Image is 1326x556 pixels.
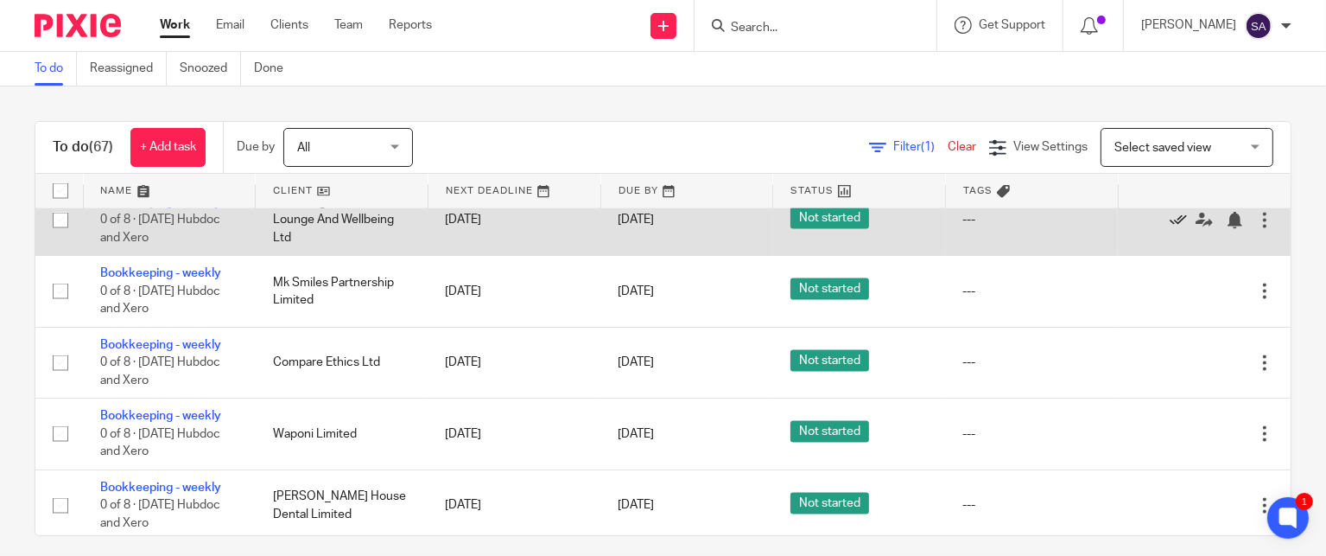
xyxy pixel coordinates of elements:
input: Search [729,21,885,36]
span: [DATE] [618,428,654,440]
td: [DATE] [428,470,600,540]
img: svg%3E [1245,12,1272,40]
span: (1) [921,141,935,153]
a: + Add task [130,128,206,167]
a: Snoozed [180,52,241,86]
span: Select saved view [1114,142,1211,154]
span: View Settings [1013,141,1088,153]
td: Cambridge Aesthetics Lounge And Wellbeing Ltd [256,184,428,255]
td: Compare Ethics Ltd [256,327,428,398]
span: Not started [790,421,869,443]
a: Done [254,52,296,86]
td: [DATE] [428,327,600,398]
td: [PERSON_NAME] House Dental Limited [256,470,428,540]
span: [DATE] [618,499,654,511]
a: Reassigned [90,52,167,86]
span: Not started [790,493,869,514]
img: Pixie [35,14,121,37]
div: --- [963,425,1101,443]
span: Tags [963,186,993,195]
p: [PERSON_NAME] [1141,16,1236,34]
h1: To do [53,138,113,157]
td: Waponi Limited [256,399,428,470]
span: [DATE] [618,285,654,297]
span: Not started [790,278,869,300]
span: [DATE] [618,214,654,227]
a: Team [334,16,363,34]
a: Clients [270,16,308,34]
a: Bookkeeping - weekly [100,267,221,279]
a: Work [160,16,190,34]
span: Get Support [979,19,1045,31]
a: Bookkeeping - weekly [100,410,221,422]
span: All [297,142,310,154]
td: [DATE] [428,399,600,470]
span: 0 of 8 · [DATE] Hubdoc and Xero [100,285,220,316]
span: Filter [893,141,948,153]
span: [DATE] [618,357,654,369]
span: Not started [790,208,869,229]
a: Reports [389,16,432,34]
a: To do [35,52,77,86]
a: Mark as done [1170,211,1196,228]
td: Mk Smiles Partnership Limited [256,256,428,327]
span: 0 of 8 · [DATE] Hubdoc and Xero [100,499,220,529]
span: 0 of 8 · [DATE] Hubdoc and Xero [100,214,220,244]
td: [DATE] [428,184,600,255]
a: Bookkeeping - weekly [100,339,221,351]
div: --- [963,496,1101,514]
td: [DATE] [428,256,600,327]
span: 0 of 8 · [DATE] Hubdoc and Xero [100,356,220,387]
div: --- [963,283,1101,300]
span: Not started [790,350,869,372]
div: --- [963,354,1101,371]
p: Due by [237,138,275,156]
div: --- [963,211,1101,228]
a: Bookkeeping - weekly [100,482,221,494]
a: Email [216,16,244,34]
span: 0 of 8 · [DATE] Hubdoc and Xero [100,428,220,458]
a: Clear [948,141,976,153]
div: 1 [1296,493,1313,510]
span: (67) [89,140,113,154]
